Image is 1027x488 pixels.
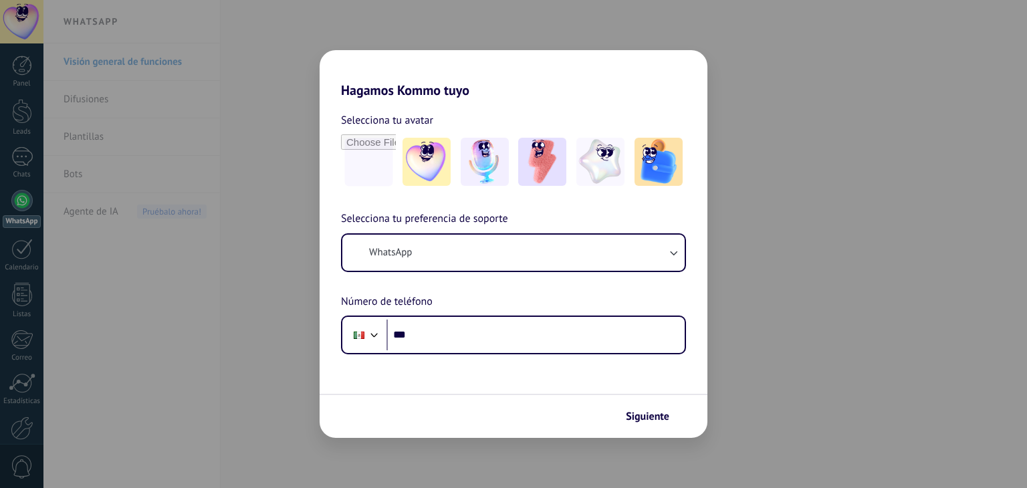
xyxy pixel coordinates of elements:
img: -5.jpeg [635,138,683,186]
span: WhatsApp [369,246,412,259]
button: WhatsApp [342,235,685,271]
h2: Hagamos Kommo tuyo [320,50,707,98]
img: -2.jpeg [461,138,509,186]
div: Mexico: + 52 [346,321,372,349]
span: Número de teléfono [341,293,433,311]
span: Selecciona tu preferencia de soporte [341,211,508,228]
button: Siguiente [620,405,687,428]
span: Selecciona tu avatar [341,112,433,129]
span: Siguiente [626,412,669,421]
img: -1.jpeg [403,138,451,186]
img: -3.jpeg [518,138,566,186]
img: -4.jpeg [576,138,624,186]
